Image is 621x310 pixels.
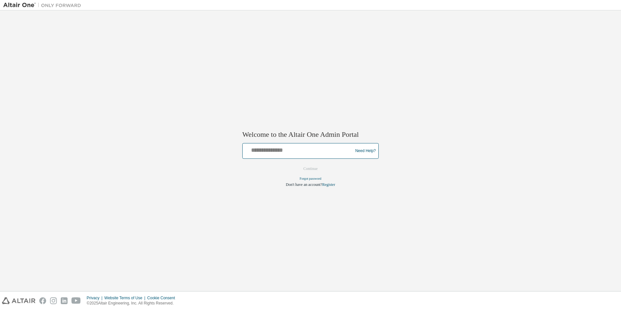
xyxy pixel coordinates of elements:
h2: Welcome to the Altair One Admin Portal [242,130,379,139]
a: Register [322,183,335,187]
a: Forgot password [300,177,322,181]
div: Privacy [87,295,104,301]
img: Altair One [3,2,84,8]
img: facebook.svg [39,297,46,304]
img: altair_logo.svg [2,297,35,304]
div: Cookie Consent [147,295,179,301]
img: instagram.svg [50,297,57,304]
div: Website Terms of Use [104,295,147,301]
p: © 2025 Altair Engineering, Inc. All Rights Reserved. [87,301,179,306]
img: youtube.svg [71,297,81,304]
img: linkedin.svg [61,297,68,304]
span: Don't have an account? [286,183,322,187]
